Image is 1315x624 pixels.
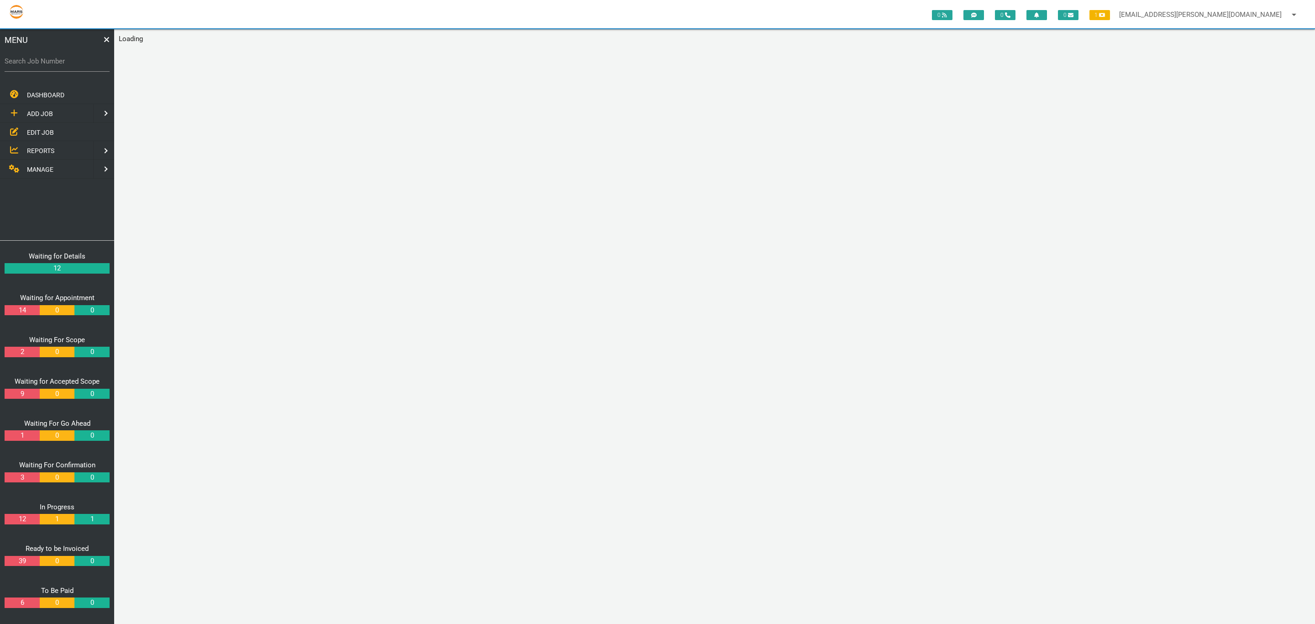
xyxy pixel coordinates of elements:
img: s3file [9,5,24,19]
a: 0 [40,472,74,483]
a: 0 [74,347,109,357]
main: Loading [114,29,1315,49]
a: Ready to be Invoiced [26,545,89,553]
a: In Progress [40,503,74,511]
a: 0 [74,430,109,441]
a: 12 [5,263,110,274]
a: 0 [40,556,74,566]
span: REPORTS [27,147,54,154]
a: Waiting For Confirmation [19,461,95,469]
a: 1 [5,430,39,441]
a: 0 [40,598,74,608]
a: 1 [40,514,74,524]
a: 2 [5,347,39,357]
a: Waiting for Details [29,252,85,260]
a: 1 [74,514,109,524]
a: 0 [40,347,74,357]
span: 0 [995,10,1015,20]
a: 14 [5,305,39,316]
a: Waiting For Scope [29,336,85,344]
a: 6 [5,598,39,608]
span: DASHBOARD [27,91,64,99]
a: 12 [5,514,39,524]
span: EDIT JOB [27,128,54,136]
span: MENU [5,34,28,46]
a: 39 [5,556,39,566]
span: 0 [932,10,952,20]
a: 0 [40,430,74,441]
a: 0 [74,389,109,399]
a: Waiting for Appointment [20,294,95,302]
a: 0 [40,305,74,316]
a: 0 [74,556,109,566]
a: 9 [5,389,39,399]
label: Search Job Number [5,56,110,67]
a: 0 [74,598,109,608]
a: Waiting for Accepted Scope [15,377,100,386]
span: ADD JOB [27,110,53,117]
span: 0 [1058,10,1078,20]
span: 1 [1089,10,1110,20]
a: To Be Paid [41,587,74,595]
a: 0 [40,389,74,399]
a: 0 [74,305,109,316]
span: MANAGE [27,166,53,173]
a: 3 [5,472,39,483]
a: 0 [74,472,109,483]
a: Waiting For Go Ahead [24,419,90,428]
